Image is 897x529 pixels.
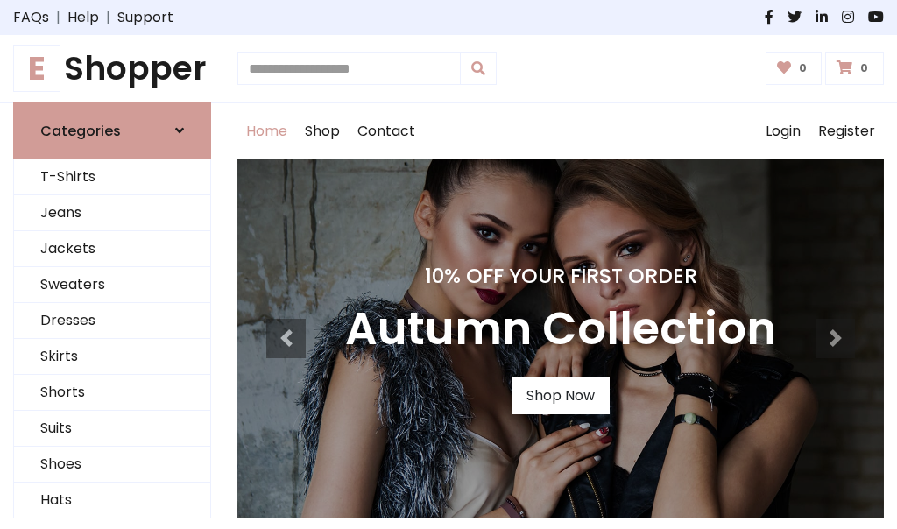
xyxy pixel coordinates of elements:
[825,52,884,85] a: 0
[809,103,884,159] a: Register
[14,339,210,375] a: Skirts
[512,377,610,414] a: Shop Now
[14,267,210,303] a: Sweaters
[345,302,776,356] h3: Autumn Collection
[13,49,211,88] h1: Shopper
[349,103,424,159] a: Contact
[13,102,211,159] a: Categories
[766,52,823,85] a: 0
[856,60,872,76] span: 0
[296,103,349,159] a: Shop
[14,303,210,339] a: Dresses
[795,60,811,76] span: 0
[757,103,809,159] a: Login
[14,231,210,267] a: Jackets
[14,375,210,411] a: Shorts
[99,7,117,28] span: |
[237,103,296,159] a: Home
[67,7,99,28] a: Help
[14,447,210,483] a: Shoes
[13,7,49,28] a: FAQs
[14,159,210,195] a: T-Shirts
[49,7,67,28] span: |
[345,264,776,288] h4: 10% Off Your First Order
[40,123,121,139] h6: Categories
[13,49,211,88] a: EShopper
[14,195,210,231] a: Jeans
[13,45,60,92] span: E
[14,411,210,447] a: Suits
[14,483,210,518] a: Hats
[117,7,173,28] a: Support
